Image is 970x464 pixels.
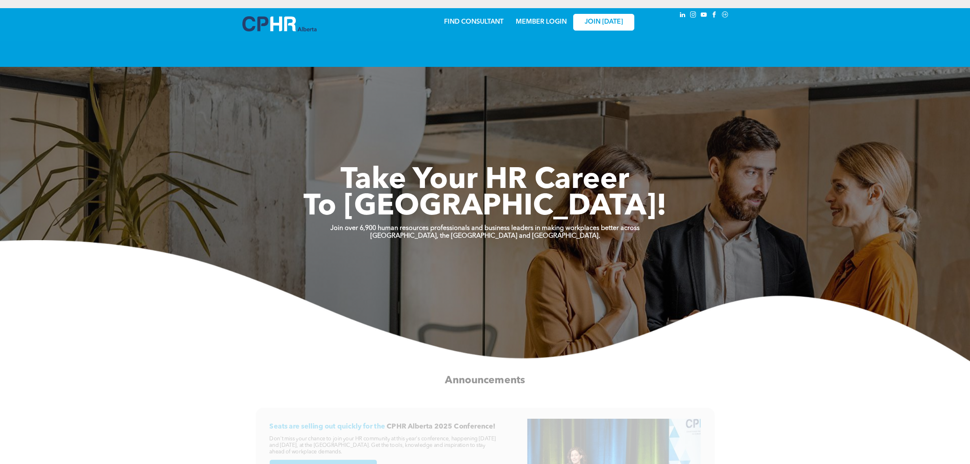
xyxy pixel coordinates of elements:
[304,192,667,222] span: To [GEOGRAPHIC_DATA]!
[573,14,634,31] a: JOIN [DATE]
[242,16,317,31] img: A blue and white logo for cp alberta
[444,19,504,25] a: FIND CONSULTANT
[269,436,495,454] span: Don't miss your chance to join your HR community at this year's conference, happening [DATE] and ...
[678,10,687,21] a: linkedin
[699,10,708,21] a: youtube
[330,225,640,232] strong: Join over 6,900 human resources professionals and business leaders in making workplaces better ac...
[516,19,567,25] a: MEMBER LOGIN
[341,166,629,195] span: Take Your HR Career
[721,10,730,21] a: Social network
[370,233,600,239] strong: [GEOGRAPHIC_DATA], the [GEOGRAPHIC_DATA] and [GEOGRAPHIC_DATA].
[445,376,525,386] span: Announcements
[710,10,719,21] a: facebook
[689,10,698,21] a: instagram
[585,18,623,26] span: JOIN [DATE]
[387,423,495,430] span: CPHR Alberta 2025 Conference!
[269,423,385,430] span: Seats are selling out quickly for the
